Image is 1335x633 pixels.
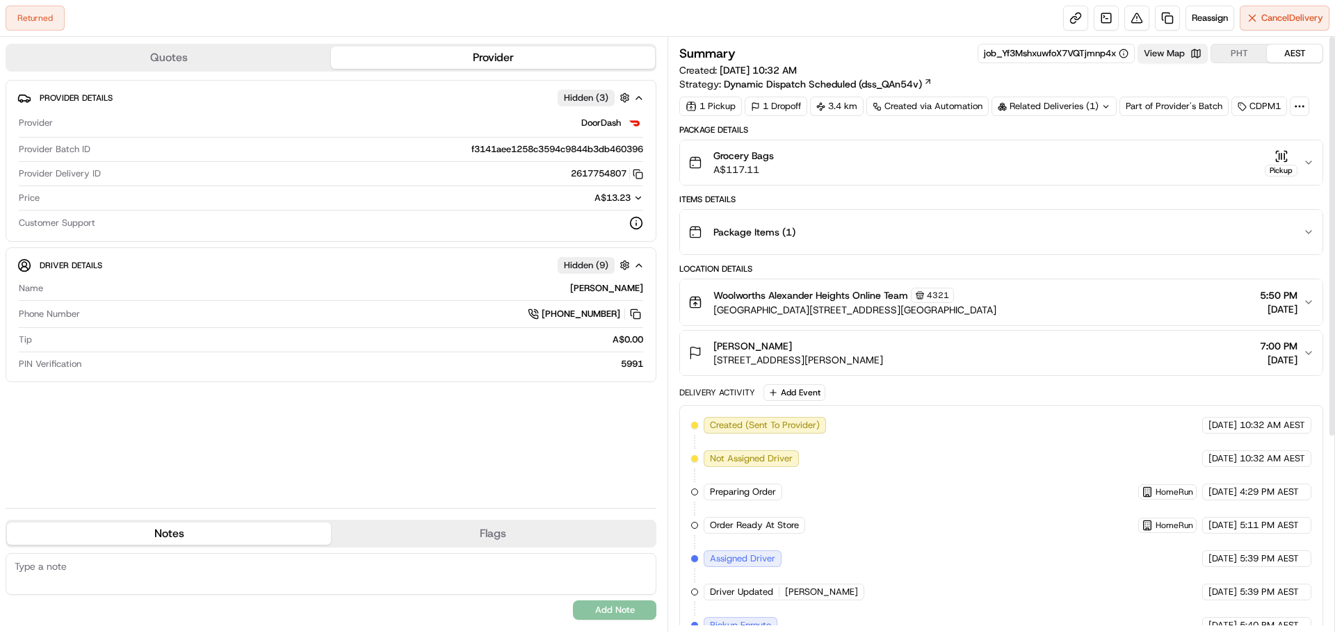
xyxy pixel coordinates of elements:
span: [STREET_ADDRESS][PERSON_NAME] [713,353,883,367]
button: AEST [1267,44,1322,63]
span: 5:39 PM AEST [1240,586,1299,598]
span: Woolworths Alexander Heights Online Team [713,288,908,302]
span: [DATE] [1208,552,1237,565]
a: Created via Automation [866,97,989,116]
div: 💻 [118,203,129,214]
span: Name [19,282,43,295]
button: Driver DetailsHidden (9) [17,254,645,277]
span: HomeRun [1156,486,1193,498]
button: Flags [331,523,655,545]
div: Delivery Activity [679,387,755,398]
a: Dynamic Dispatch Scheduled (dss_QAn54v) [724,77,932,91]
button: Pickup [1265,149,1297,176]
img: doordash_logo_v2.png [626,115,643,131]
span: 7:00 PM [1260,339,1297,353]
button: Add Event [763,384,825,401]
a: 💻API Documentation [112,196,229,221]
span: 5:39 PM AEST [1240,552,1299,565]
span: [DATE] [1208,419,1237,431]
button: Package Items (1) [680,210,1322,254]
span: [DATE] [1208,452,1237,465]
button: CancelDelivery [1240,6,1329,31]
button: Grocery BagsA$117.11Pickup [680,140,1322,185]
span: 10:32 AM AEST [1240,452,1305,465]
span: Driver Details [40,260,102,271]
div: 1 Pickup [679,97,742,116]
button: View Map [1138,44,1208,63]
span: 4:29 PM AEST [1240,486,1299,498]
span: [PHONE_NUMBER] [542,308,620,320]
button: Quotes [7,47,331,69]
div: Location Details [679,263,1323,274]
span: Package Items ( 1 ) [713,225,795,239]
span: [PERSON_NAME] [713,339,792,353]
span: Provider Delivery ID [19,167,101,180]
span: [PERSON_NAME] [785,586,858,598]
input: Got a question? Start typing here... [36,90,250,104]
div: Related Deliveries (1) [992,97,1117,116]
button: [PERSON_NAME][STREET_ADDRESS][PERSON_NAME]7:00 PM[DATE] [680,331,1322,375]
span: [DATE] 10:32 AM [720,64,797,76]
span: Provider [19,117,53,129]
button: Woolworths Alexander Heights Online Team4321[GEOGRAPHIC_DATA][STREET_ADDRESS][GEOGRAPHIC_DATA]5:5... [680,279,1322,325]
span: Hidden ( 9 ) [564,259,608,272]
span: Phone Number [19,308,80,320]
span: A$13.23 [594,192,631,204]
span: 10:32 AM AEST [1240,419,1305,431]
button: PHT [1211,44,1267,63]
span: Cancel Delivery [1261,12,1323,24]
img: 1736555255976-a54dd68f-1ca7-489b-9aae-adbdc363a1c4 [14,133,39,158]
span: [DATE] [1260,302,1297,316]
span: [DATE] [1208,486,1237,498]
button: 2617754807 [571,167,643,180]
span: Price [19,192,40,204]
img: Nash [14,14,42,42]
button: Notes [7,523,331,545]
span: DoorDash [581,117,621,129]
div: 📗 [14,203,25,214]
p: Welcome 👋 [14,56,253,78]
button: Reassign [1186,6,1234,31]
span: Created (Sent To Provider) [710,419,820,431]
span: A$117.11 [713,163,774,176]
span: Dynamic Dispatch Scheduled (dss_QAn54v) [724,77,922,91]
span: Provider Details [40,92,113,104]
a: [PHONE_NUMBER] [528,306,643,322]
span: Not Assigned Driver [710,452,793,465]
span: Pylon [138,236,168,246]
span: Assigned Driver [710,552,775,565]
span: 5:50 PM [1260,288,1297,302]
span: API Documentation [131,202,223,215]
a: 📗Knowledge Base [8,196,112,221]
div: Strategy: [679,77,932,91]
div: Package Details [679,124,1323,135]
div: [PERSON_NAME] [49,282,643,295]
button: Provider DetailsHidden (3) [17,86,645,109]
span: 4321 [927,290,949,301]
span: Provider Batch ID [19,143,90,156]
div: A$0.00 [38,334,643,346]
button: Start new chat [236,137,253,154]
span: [DATE] [1208,619,1237,632]
div: Pickup [1265,165,1297,176]
span: Tip [19,334,32,346]
span: Knowledge Base [28,202,106,215]
div: Start new chat [47,133,228,147]
button: job_Yf3MshxuwfoX7VQTjmnp4x [984,47,1128,60]
span: [DATE] [1208,586,1237,598]
span: f3141aee1258c3594c9844b3db460396 [471,143,643,156]
span: PIN Verification [19,358,81,370]
div: 1 Dropoff [745,97,807,116]
span: Hidden ( 3 ) [564,92,608,104]
span: Customer Support [19,217,95,229]
div: Items Details [679,194,1323,205]
div: 3.4 km [810,97,864,116]
span: HomeRun [1156,520,1193,531]
span: Created: [679,63,797,77]
button: Provider [331,47,655,69]
span: Grocery Bags [713,149,774,163]
span: Driver Updated [710,586,773,598]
